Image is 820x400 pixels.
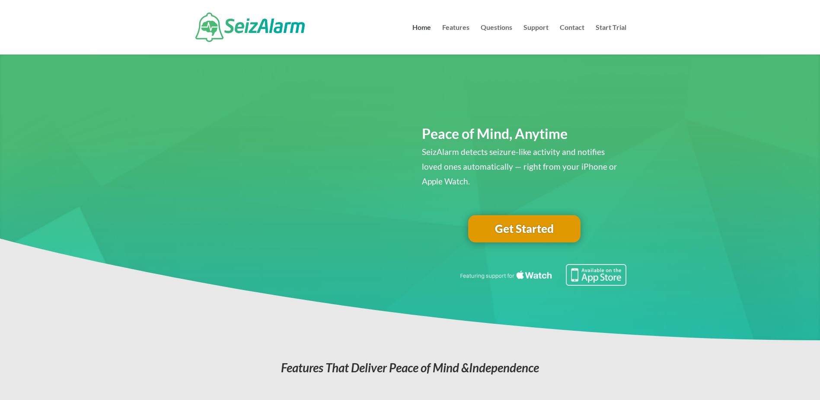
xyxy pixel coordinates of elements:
[281,360,539,375] em: Features That Deliver Peace of Mind &
[560,24,584,55] a: Contact
[523,24,549,55] a: Support
[468,215,581,243] a: Get Started
[481,24,512,55] a: Questions
[469,360,539,375] span: Independence
[442,24,469,55] a: Features
[459,277,626,287] a: Featuring seizure detection support for the Apple Watch
[422,147,617,186] span: SeizAlarm detects seizure-like activity and notifies loved ones automatically — right from your i...
[422,125,568,142] span: Peace of Mind, Anytime
[412,24,431,55] a: Home
[459,264,626,286] img: Seizure detection available in the Apple App Store.
[195,13,305,42] img: SeizAlarm
[596,24,626,55] a: Start Trial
